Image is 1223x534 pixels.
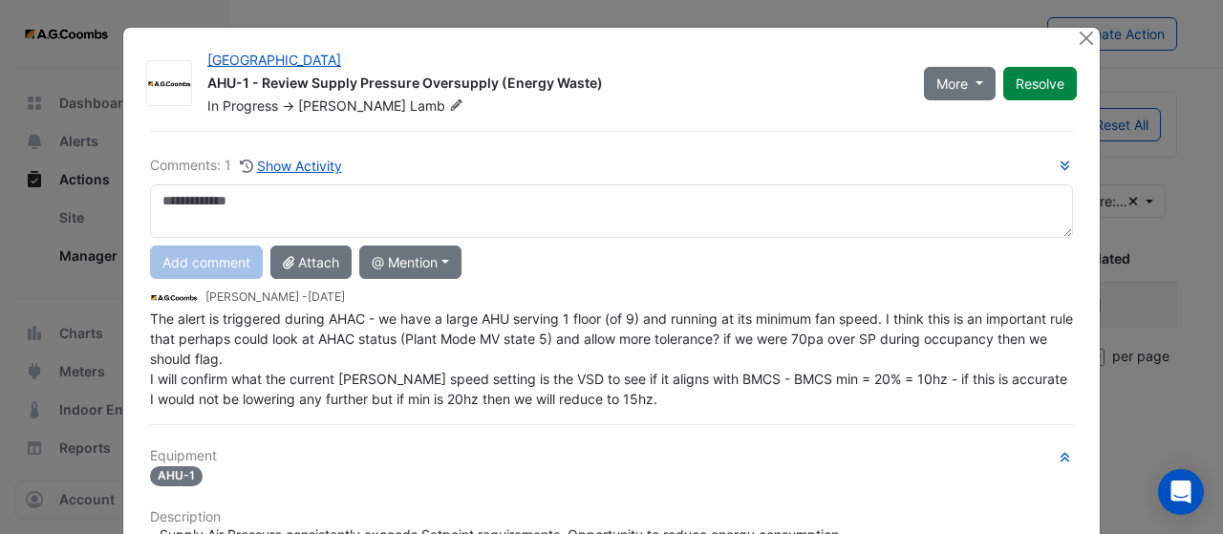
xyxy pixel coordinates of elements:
[239,155,343,177] button: Show Activity
[150,509,1073,525] h6: Description
[1158,469,1204,515] div: Open Intercom Messenger
[308,289,345,304] span: 2025-03-04 13:49:56
[410,96,467,116] span: Lamb
[207,52,341,68] a: [GEOGRAPHIC_DATA]
[1076,28,1096,48] button: Close
[298,97,406,114] span: [PERSON_NAME]
[1003,67,1077,100] button: Resolve
[150,288,198,309] img: AG Coombs
[282,97,294,114] span: ->
[270,246,352,279] button: Attach
[359,246,461,279] button: @ Mention
[207,74,901,96] div: AHU-1 - Review Supply Pressure Oversupply (Energy Waste)
[150,155,343,177] div: Comments: 1
[150,448,1073,464] h6: Equipment
[150,466,203,486] span: AHU-1
[150,310,1077,407] span: The alert is triggered during AHAC - we have a large AHU serving 1 floor (of 9) and running at it...
[924,67,996,100] button: More
[936,74,968,94] span: More
[205,288,345,306] small: [PERSON_NAME] -
[207,97,278,114] span: In Progress
[147,75,191,94] img: AG Coombs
